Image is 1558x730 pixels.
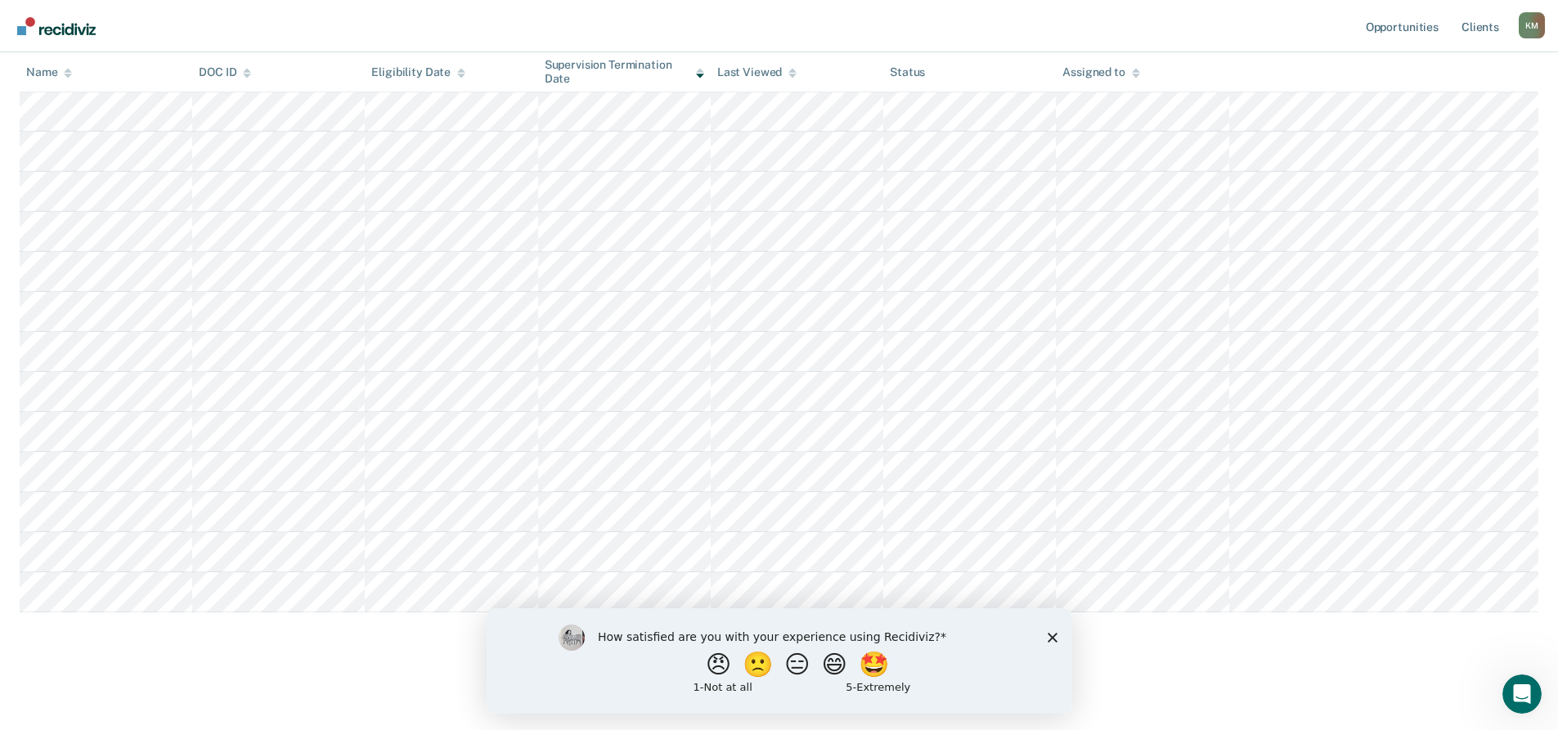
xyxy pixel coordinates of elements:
button: Profile dropdown button [1519,12,1545,38]
div: Supervision Termination Date [545,58,704,86]
img: Recidiviz [17,17,96,35]
div: Name [26,65,72,79]
div: Eligibility Date [371,65,465,79]
div: Status [890,65,925,79]
iframe: Survey by Kim from Recidiviz [487,608,1072,714]
iframe: Intercom live chat [1502,674,1542,714]
div: K M [1519,12,1545,38]
div: DOC ID [199,65,251,79]
div: Last Viewed [717,65,797,79]
div: Assigned to [1062,65,1139,79]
